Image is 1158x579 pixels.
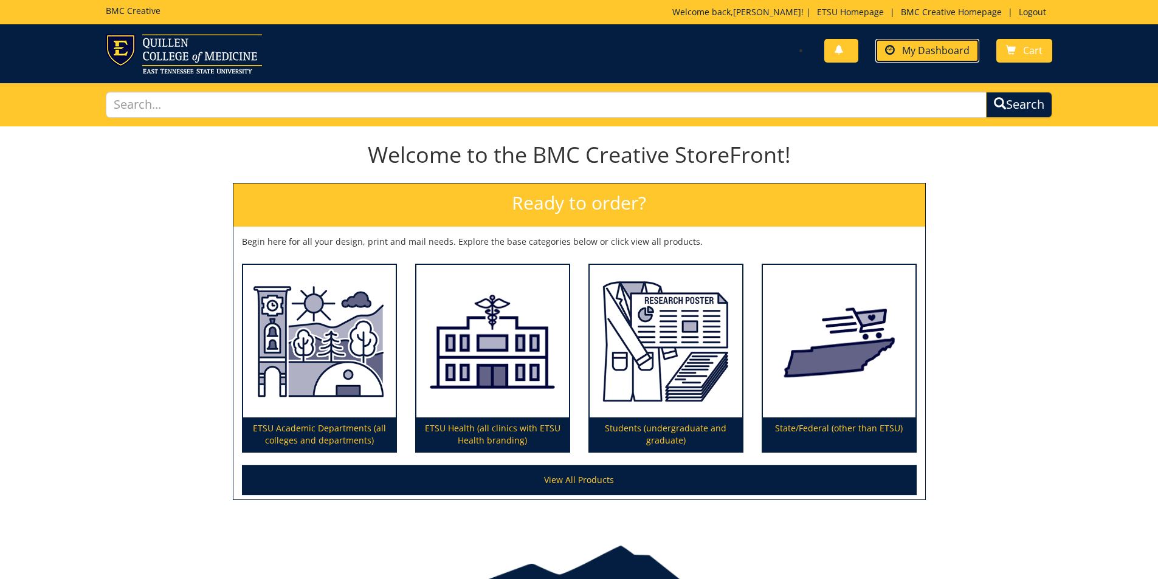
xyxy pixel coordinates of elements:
[902,44,970,57] span: My Dashboard
[1013,6,1052,18] a: Logout
[233,183,925,227] h2: Ready to order?
[811,6,890,18] a: ETSU Homepage
[1023,44,1043,57] span: Cart
[243,265,396,418] img: ETSU Academic Departments (all colleges and departments)
[875,39,979,63] a: My Dashboard
[996,39,1052,63] a: Cart
[416,417,569,451] p: ETSU Health (all clinics with ETSU Health branding)
[590,265,742,418] img: Students (undergraduate and graduate)
[763,265,915,452] a: State/Federal (other than ETSU)
[895,6,1008,18] a: BMC Creative Homepage
[106,92,987,118] input: Search...
[106,6,160,15] h5: BMC Creative
[590,265,742,452] a: Students (undergraduate and graduate)
[242,236,917,248] p: Begin here for all your design, print and mail needs. Explore the base categories below or click ...
[242,465,917,495] a: View All Products
[672,6,1052,18] p: Welcome back, ! | | |
[233,143,926,167] h1: Welcome to the BMC Creative StoreFront!
[763,417,915,451] p: State/Federal (other than ETSU)
[243,265,396,452] a: ETSU Academic Departments (all colleges and departments)
[416,265,569,418] img: ETSU Health (all clinics with ETSU Health branding)
[590,417,742,451] p: Students (undergraduate and graduate)
[416,265,569,452] a: ETSU Health (all clinics with ETSU Health branding)
[243,417,396,451] p: ETSU Academic Departments (all colleges and departments)
[106,34,262,74] img: ETSU logo
[733,6,801,18] a: [PERSON_NAME]
[986,92,1052,118] button: Search
[763,265,915,418] img: State/Federal (other than ETSU)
